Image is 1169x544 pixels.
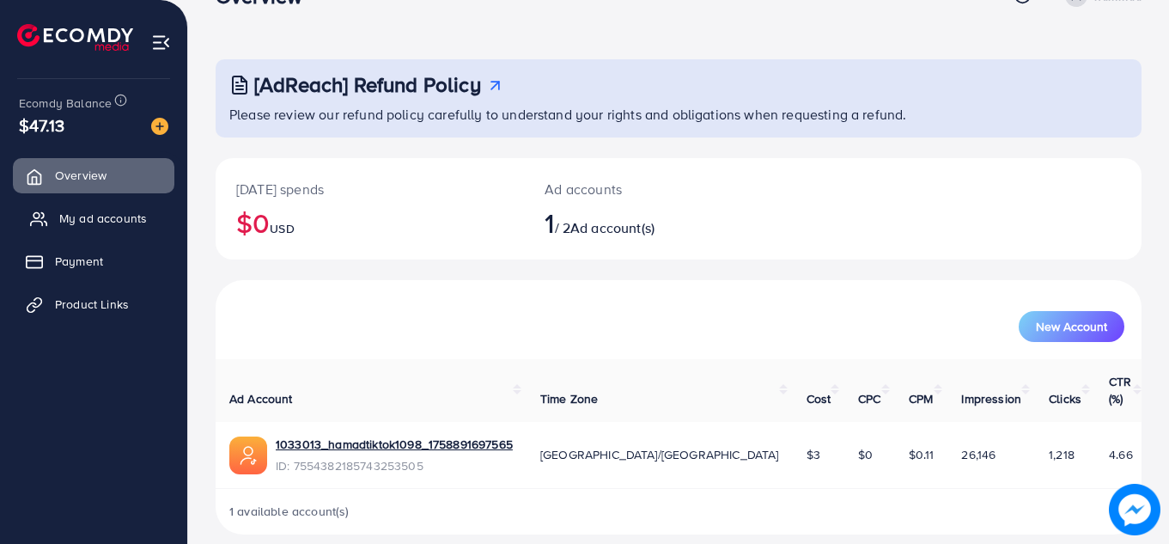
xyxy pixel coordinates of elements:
a: Overview [13,158,174,193]
a: Payment [13,244,174,278]
span: $0 [858,446,873,463]
span: CPM [909,390,933,407]
span: Overview [55,167,107,184]
span: $0.11 [909,446,935,463]
span: Ecomdy Balance [19,95,112,112]
span: CPC [858,390,880,407]
span: New Account [1036,321,1107,333]
a: Product Links [13,287,174,321]
img: logo [17,24,133,51]
span: My ad accounts [59,210,147,227]
a: My ad accounts [13,201,174,235]
span: Clicks [1049,390,1081,407]
a: 1033013_hamadtiktok1098_1758891697565 [276,436,513,453]
span: 1,218 [1049,446,1075,463]
span: Cost [807,390,831,407]
img: image [1109,484,1160,535]
span: Impression [961,390,1021,407]
h2: / 2 [545,206,735,239]
span: Ad account(s) [570,218,655,237]
span: USD [270,220,294,237]
span: Product Links [55,296,129,313]
span: 4.66 [1109,446,1133,463]
span: Ad Account [229,390,293,407]
span: $47.13 [19,113,64,138]
span: 1 available account(s) [229,503,350,520]
span: CTR (%) [1109,373,1131,407]
img: menu [151,33,171,52]
p: Please review our refund policy carefully to understand your rights and obligations when requesti... [229,104,1131,125]
span: 26,146 [961,446,995,463]
span: ID: 7554382185743253505 [276,457,513,474]
img: image [151,118,168,135]
h3: [AdReach] Refund Policy [254,72,481,97]
button: New Account [1019,311,1124,342]
h2: $0 [236,206,503,239]
img: ic-ads-acc.e4c84228.svg [229,437,267,474]
p: Ad accounts [545,179,735,199]
span: Time Zone [540,390,598,407]
span: [GEOGRAPHIC_DATA]/[GEOGRAPHIC_DATA] [540,446,779,463]
p: [DATE] spends [236,179,503,199]
span: $3 [807,446,820,463]
span: 1 [545,203,554,242]
span: Payment [55,253,103,270]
